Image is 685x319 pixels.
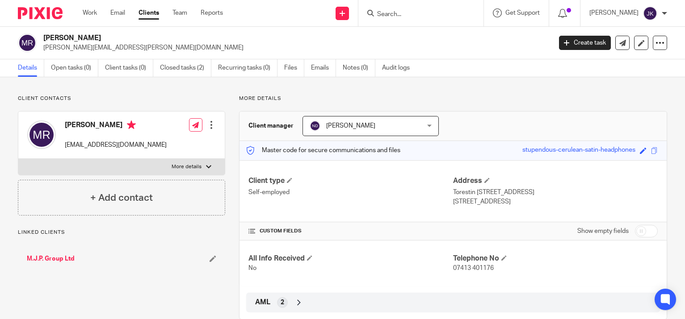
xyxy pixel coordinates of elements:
img: svg%3E [643,6,657,21]
p: More details [172,163,202,170]
a: Create task [559,36,611,50]
a: Files [284,59,304,77]
a: Client tasks (0) [105,59,153,77]
a: Recurring tasks (0) [218,59,277,77]
p: More details [239,95,667,102]
p: Torestin [STREET_ADDRESS] [453,188,658,197]
p: Master code for secure communications and files [246,146,400,155]
a: Work [83,8,97,17]
img: Pixie [18,7,63,19]
a: Team [172,8,187,17]
p: Self-employed [248,188,453,197]
p: [EMAIL_ADDRESS][DOMAIN_NAME] [65,141,167,149]
a: Clients [139,8,159,17]
span: AML [255,298,270,307]
p: [STREET_ADDRESS] [453,197,658,206]
h2: [PERSON_NAME] [43,33,445,43]
h4: Telephone No [453,254,658,263]
div: stupendous-cerulean-satin-headphones [522,145,635,156]
h4: Client type [248,176,453,186]
p: [PERSON_NAME] [589,8,639,17]
span: 07413 401176 [453,265,494,271]
img: svg%3E [27,120,56,149]
a: M.J.P. Group Ltd [27,254,75,263]
span: [PERSON_NAME] [326,123,375,129]
p: Linked clients [18,229,225,236]
a: Reports [201,8,223,17]
h4: + Add contact [90,191,153,205]
i: Primary [127,120,136,129]
span: No [248,265,256,271]
p: [PERSON_NAME][EMAIL_ADDRESS][PERSON_NAME][DOMAIN_NAME] [43,43,546,52]
a: Email [110,8,125,17]
img: svg%3E [18,33,37,52]
h3: Client manager [248,121,294,130]
input: Search [376,11,457,19]
h4: CUSTOM FIELDS [248,228,453,235]
a: Details [18,59,44,77]
a: Emails [311,59,336,77]
p: Client contacts [18,95,225,102]
img: svg%3E [310,120,320,131]
label: Show empty fields [577,227,629,236]
h4: [PERSON_NAME] [65,120,167,132]
h4: All Info Received [248,254,453,263]
span: Get Support [505,10,540,16]
a: Open tasks (0) [51,59,98,77]
span: 2 [281,298,284,307]
a: Notes (0) [343,59,375,77]
a: Closed tasks (2) [160,59,211,77]
h4: Address [453,176,658,186]
a: Audit logs [382,59,416,77]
